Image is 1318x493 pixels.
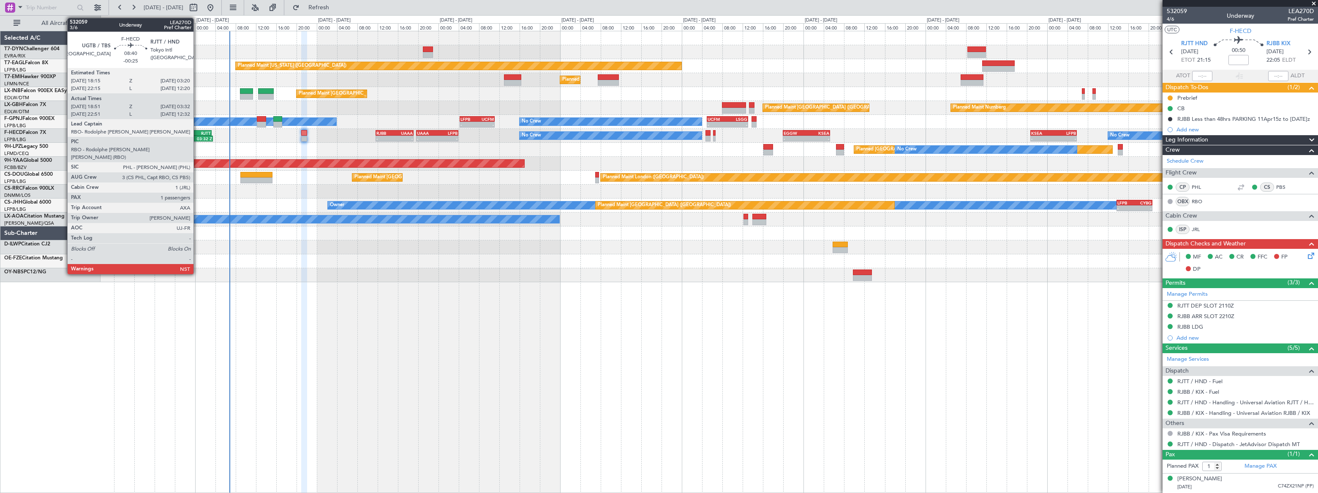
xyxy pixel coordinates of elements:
a: EVRA/RIX [4,53,25,59]
span: C74ZX21NP (PP) [1278,483,1314,490]
div: 16:00 [641,23,662,31]
span: RJTT HND [1181,40,1208,48]
a: PBS [1276,183,1295,191]
span: FFC [1258,253,1267,261]
div: UGTB [166,131,189,136]
a: F-HECDFalcon 7X [4,130,46,135]
div: Planned Maint [GEOGRAPHIC_DATA] ([GEOGRAPHIC_DATA]) [354,171,487,184]
div: - [460,122,477,127]
span: OE-FZE [4,256,22,261]
div: Planned Maint [GEOGRAPHIC_DATA] ([GEOGRAPHIC_DATA]) [299,87,432,100]
a: LX-INBFalcon 900EX EASy II [4,88,71,93]
span: ELDT [1282,56,1296,65]
a: LFPB/LBG [4,178,26,185]
div: LFPB [1117,200,1135,205]
input: Trip Number [26,1,74,14]
a: Manage PAX [1244,462,1277,471]
div: 00:00 [317,23,337,31]
div: [DATE] - [DATE] [683,17,716,24]
div: 08:00 [357,23,378,31]
div: LFPB [437,131,457,136]
div: 12:00 [864,23,885,31]
div: UAAA [417,131,437,136]
span: Permits [1166,278,1185,288]
div: 04:00 [337,23,357,31]
div: RJBB [376,131,395,136]
a: RJTT / HND - Fuel [1177,378,1223,385]
div: 16:00 [520,23,540,31]
div: CP [1176,182,1190,192]
span: ETOT [1181,56,1195,65]
div: [DATE] - [DATE] [561,17,594,24]
div: 04:00 [215,23,236,31]
div: UAAA [395,131,413,136]
span: Flight Crew [1166,168,1197,178]
div: No Crew [522,129,541,142]
a: EDLW/DTM [4,95,29,101]
a: 9H-LPZLegacy 500 [4,144,48,149]
span: F-HECD [4,130,23,135]
a: T7-EAGLFalcon 8X [4,60,48,65]
a: OY-NBSPC12/NG [4,270,46,275]
div: No Crew [897,143,917,156]
div: LSGG [727,117,747,122]
span: ALDT [1291,72,1304,80]
a: 9H-YAAGlobal 5000 [4,158,52,163]
div: - [708,122,727,127]
span: (3/3) [1288,278,1300,287]
div: [DATE] - [DATE] [102,17,135,24]
a: Manage Services [1167,355,1209,364]
div: [DATE] - [DATE] [927,17,959,24]
a: RJTT / HND - Dispatch - JetAdvisor Dispatch MT [1177,441,1300,448]
span: (1/1) [1288,449,1300,458]
a: [PERSON_NAME]/QSA [4,220,54,226]
div: 16:00 [398,23,418,31]
div: LFPB [460,117,477,122]
div: 08:00 [479,23,499,31]
a: JRL [1192,226,1211,233]
span: 21:15 [1197,56,1211,65]
div: - [784,136,806,141]
div: 20:00 [418,23,438,31]
span: LEA270D [1288,7,1314,16]
span: 532059 [1167,7,1187,16]
span: OY-NBS [4,270,24,275]
div: 08:00 [114,23,134,31]
div: No Crew Chester [76,213,113,226]
div: UCFM [708,117,727,122]
div: 12:00 [1108,23,1128,31]
div: Planned Maint [GEOGRAPHIC_DATA] ([GEOGRAPHIC_DATA]) [765,101,898,114]
div: 08:00 [1088,23,1108,31]
div: [DATE] - [DATE] [805,17,837,24]
a: EDLW/DTM [4,109,29,115]
div: RJTT [188,131,211,136]
span: Services [1166,343,1187,353]
div: 00:00 [1047,23,1067,31]
div: 00:00 [560,23,580,31]
div: LFPB [1054,131,1076,136]
a: LFPB/LBG [4,123,26,129]
span: RJBB KIX [1266,40,1291,48]
div: KSEA [806,131,829,136]
a: CS-JHHGlobal 6000 [4,200,51,205]
div: 12:00 [256,23,276,31]
div: 16:00 [1128,23,1149,31]
div: 12:00 [986,23,1007,31]
span: CS-RRC [4,186,22,191]
div: Planned [GEOGRAPHIC_DATA] ([GEOGRAPHIC_DATA]) [856,143,976,156]
span: LX-AOA [4,214,24,219]
span: [DATE] [1177,484,1192,490]
span: MF [1193,253,1201,261]
span: LX-INB [4,88,21,93]
div: 12:00 [743,23,763,31]
div: - [1117,206,1135,211]
div: 18:51 Z [169,136,191,141]
span: T7-DYN [4,46,23,52]
a: Schedule Crew [1167,157,1204,166]
span: ATOT [1176,72,1190,80]
div: [DATE] - [DATE] [318,17,351,24]
a: RJBB / KIX - Pax Visa Requirements [1177,430,1266,437]
span: (1/2) [1288,83,1300,92]
span: LX-GBH [4,102,23,107]
div: EGGW [784,131,806,136]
